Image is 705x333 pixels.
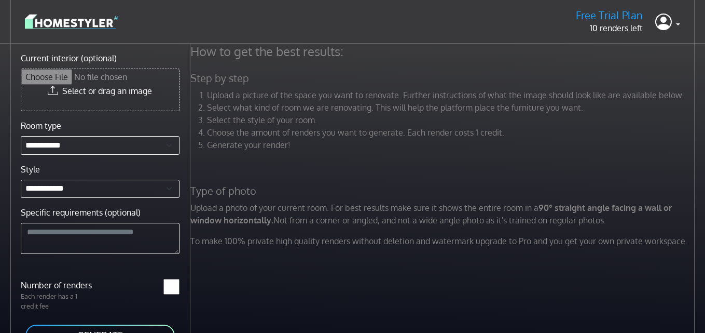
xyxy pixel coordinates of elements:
[184,72,703,85] h5: Step by step
[21,206,141,219] label: Specific requirements (optional)
[207,139,697,151] li: Generate your render!
[576,9,643,22] h5: Free Trial Plan
[207,89,697,101] li: Upload a picture of the space you want to renovate. Further instructions of what the image should...
[25,12,118,31] img: logo-3de290ba35641baa71223ecac5eacb59cb85b4c7fdf211dc9aaecaaee71ea2f8.svg
[15,291,100,311] p: Each render has a 1 credit fee
[190,203,672,225] strong: 90° straight angle facing a wall or window horizontally.
[576,22,643,34] p: 10 renders left
[21,163,40,176] label: Style
[184,184,703,197] h5: Type of photo
[184,235,703,247] p: To make 100% private high quality renders without deletion and watermark upgrade to Pro and you g...
[15,279,100,291] label: Number of renders
[184,202,703,227] p: Upload a photo of your current room. For best results make sure it shows the entire room in a Not...
[207,101,697,114] li: Select what kind of room we are renovating. This will help the platform place the furniture you w...
[21,119,61,132] label: Room type
[21,52,117,64] label: Current interior (optional)
[184,44,703,59] h4: How to get the best results:
[207,126,697,139] li: Choose the amount of renders you want to generate. Each render costs 1 credit.
[207,114,697,126] li: Select the style of your room.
